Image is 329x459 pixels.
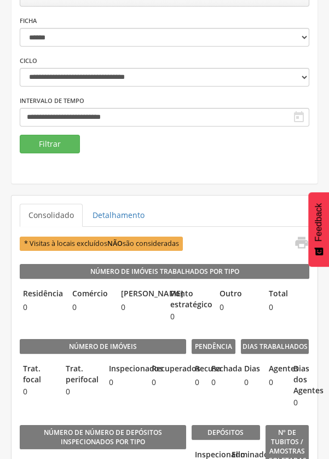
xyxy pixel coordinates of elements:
[192,363,203,376] legend: Recusa
[216,288,260,301] legend: Outro
[192,425,260,440] legend: Depósitos
[20,386,57,397] span: 0
[148,363,186,376] legend: Recuperados
[69,288,113,301] legend: Comércio
[20,96,84,105] label: Intervalo de Tempo
[265,377,285,388] span: 0
[20,339,186,354] legend: Número de imóveis
[241,363,260,376] legend: Dias
[216,302,260,313] span: 0
[208,377,219,388] span: 0
[20,204,83,227] a: Consolidado
[106,377,143,388] span: 0
[148,377,186,388] span: 0
[167,288,211,310] legend: Ponto estratégico
[20,264,309,279] legend: Número de Imóveis Trabalhados por Tipo
[287,235,309,253] a: 
[20,16,37,25] label: Ficha
[20,363,57,385] legend: Trat. focal
[265,288,309,301] legend: Total
[106,363,143,376] legend: Inspecionados
[118,288,161,301] legend: [PERSON_NAME]
[69,302,113,313] span: 0
[292,111,305,124] i: 
[265,302,309,313] span: 0
[20,302,64,313] span: 0
[208,363,219,376] legend: Fechada
[84,204,153,227] a: Detalhamento
[62,363,100,385] legend: Trat. perifocal
[20,56,37,65] label: Ciclo
[290,363,309,396] legend: Dias dos Agentes
[167,311,211,322] span: 0
[192,377,203,388] span: 0
[314,203,324,242] span: Feedback
[62,386,100,397] span: 0
[241,339,309,354] legend: Dias Trabalhados
[20,135,80,153] button: Filtrar
[308,192,329,267] button: Feedback - Mostrar pesquisa
[20,425,186,450] legend: Número de Número de Depósitos Inspecionados por Tipo
[107,239,123,248] b: NÃO
[192,339,235,354] legend: Pendência
[241,377,260,388] span: 0
[290,397,309,408] span: 0
[118,302,161,313] span: 0
[293,235,309,250] i: 
[20,288,64,301] legend: Residência
[20,237,183,250] span: * Visitas à locais excluídos são consideradas
[265,363,285,376] legend: Agentes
